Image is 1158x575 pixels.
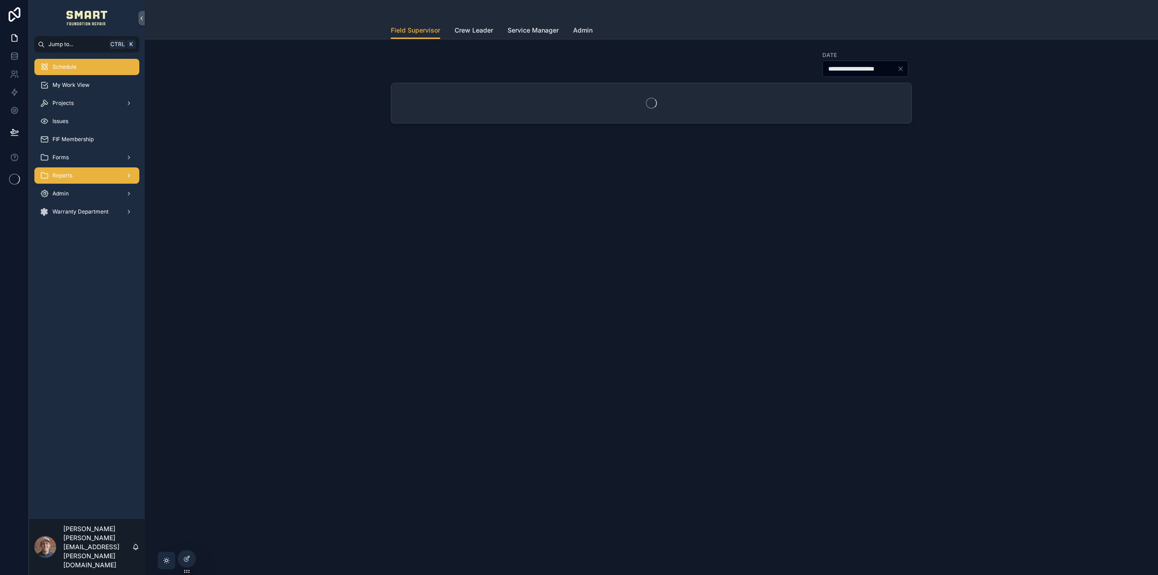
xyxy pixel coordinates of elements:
[52,100,74,107] span: Projects
[109,40,126,49] span: Ctrl
[897,65,908,72] button: Clear
[34,131,139,147] a: FIF Membership
[34,204,139,220] a: Warranty Department
[52,63,76,71] span: Schedule
[52,208,109,215] span: Warranty Department
[455,22,493,40] a: Crew Leader
[34,149,139,166] a: Forms
[34,59,139,75] a: Schedule
[508,26,559,35] span: Service Manager
[34,95,139,111] a: Projects
[29,52,145,232] div: scrollable content
[34,36,139,52] button: Jump to...CtrlK
[52,136,94,143] span: FIF Membership
[52,118,68,125] span: Issues
[573,22,593,40] a: Admin
[822,51,837,59] label: Date
[52,190,69,197] span: Admin
[34,167,139,184] a: Reports
[391,26,440,35] span: Field Supervisor
[34,77,139,93] a: My Work View
[52,154,69,161] span: Forms
[48,41,106,48] span: Jump to...
[63,524,132,570] p: [PERSON_NAME] [PERSON_NAME][EMAIL_ADDRESS][PERSON_NAME][DOMAIN_NAME]
[391,22,440,39] a: Field Supervisor
[128,41,135,48] span: K
[455,26,493,35] span: Crew Leader
[52,81,90,89] span: My Work View
[66,11,108,25] img: App logo
[34,113,139,129] a: Issues
[508,22,559,40] a: Service Manager
[52,172,72,179] span: Reports
[34,185,139,202] a: Admin
[573,26,593,35] span: Admin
